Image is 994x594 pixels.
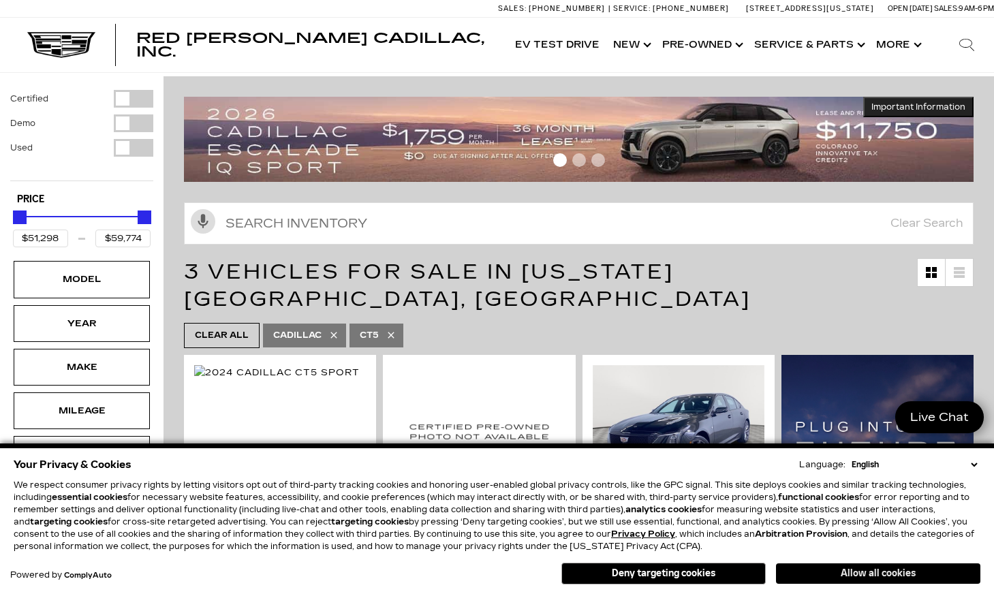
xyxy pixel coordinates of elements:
h5: Price [17,193,146,206]
span: Go to slide 2 [572,153,586,167]
img: 2509-September-FOM-Escalade-IQ-Lease9 [184,97,974,181]
span: Important Information [871,101,965,112]
span: Your Privacy & Cookies [14,455,131,474]
select: Language Select [848,458,980,471]
div: Powered by [10,571,112,580]
label: Used [10,141,33,155]
button: Deny targeting cookies [561,563,766,584]
span: 9 AM-6 PM [959,4,994,13]
div: Minimum Price [13,210,27,224]
label: Certified [10,92,48,106]
p: We respect consumer privacy rights by letting visitors opt out of third-party tracking cookies an... [14,479,980,552]
span: Go to slide 1 [553,153,567,167]
a: Sales: [PHONE_NUMBER] [498,5,608,12]
span: [PHONE_NUMBER] [653,4,729,13]
a: Pre-Owned [655,18,747,72]
a: ComplyAuto [64,572,112,580]
div: Maximum Price [138,210,151,224]
strong: targeting cookies [331,517,409,527]
label: Demo [10,116,35,130]
div: Language: [799,460,845,469]
a: Privacy Policy [611,529,675,539]
div: MakeMake [14,349,150,386]
a: EV Test Drive [508,18,606,72]
strong: functional cookies [778,493,859,502]
div: Mileage [48,403,116,418]
div: EngineEngine [14,436,150,473]
a: Service & Parts [747,18,869,72]
span: Service: [613,4,651,13]
input: Search Inventory [184,202,974,245]
strong: essential cookies [52,493,127,502]
div: YearYear [14,305,150,342]
span: Open [DATE] [888,4,933,13]
a: Service: [PHONE_NUMBER] [608,5,732,12]
div: Year [48,316,116,331]
span: Sales: [498,4,527,13]
div: Model [48,272,116,287]
div: Price [13,206,151,247]
strong: targeting cookies [30,517,108,527]
div: MileageMileage [14,392,150,429]
button: More [869,18,926,72]
div: Make [48,360,116,375]
span: Red [PERSON_NAME] Cadillac, Inc. [136,30,484,60]
img: Cadillac Dark Logo with Cadillac White Text [27,32,95,58]
strong: analytics cookies [625,505,702,514]
div: Filter by Vehicle Type [10,90,153,181]
input: Maximum [95,230,151,247]
input: Minimum [13,230,68,247]
div: ModelModel [14,261,150,298]
span: Sales: [934,4,959,13]
span: Go to slide 3 [591,153,605,167]
a: Red [PERSON_NAME] Cadillac, Inc. [136,31,495,59]
a: [STREET_ADDRESS][US_STATE] [746,4,874,13]
button: Allow all cookies [776,563,980,584]
button: Important Information [863,97,974,117]
span: Live Chat [903,409,976,425]
strong: Arbitration Provision [755,529,848,539]
a: Live Chat [895,401,984,433]
a: New [606,18,655,72]
svg: Click to toggle on voice search [191,209,215,234]
span: [PHONE_NUMBER] [529,4,605,13]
